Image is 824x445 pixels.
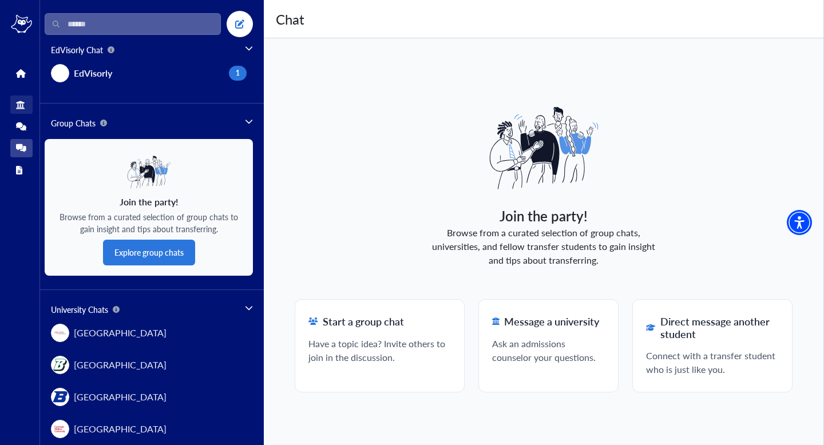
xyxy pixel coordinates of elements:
div: Channel list [45,130,253,276]
span: Join the party! [120,195,178,209]
button: Explore group chats [103,240,195,265]
span: Ask an admissions counselor your questions. [492,337,605,364]
span: 1 [236,68,240,78]
img: item-logo [51,420,69,438]
input: Search [45,13,221,35]
button: item-logoEdVisorly1 [45,57,253,89]
span: [GEOGRAPHIC_DATA] [74,326,167,340]
span: Browse from a curated selection of group chats to gain insight and tips about transferring. [57,211,240,235]
img: join-party [486,91,601,205]
div: Channel list [45,57,253,89]
img: item-logo [51,64,69,82]
div: Accessibility Menu [787,210,812,235]
button: item-logo[GEOGRAPHIC_DATA] [45,413,253,445]
img: item-logo [51,324,69,342]
button: item-logo[GEOGRAPHIC_DATA] [45,349,253,381]
h2: Message a university [492,315,605,328]
h2: Start a group chat [308,315,450,328]
span: EdVisorly [74,66,112,80]
span: Join the party! [500,205,588,226]
img: item-logo [51,388,69,406]
span: Browse from a curated selection of group chats, universities, and fellow transfer students to gai... [432,226,655,267]
span: Have a topic idea? Invite others to join in the discussion. [308,337,450,364]
span: Group Chats [51,117,107,129]
h2: Direct message another student [646,315,779,340]
span: [GEOGRAPHIC_DATA] [74,358,167,372]
span: [GEOGRAPHIC_DATA] [74,390,167,404]
span: EdVisorly Chat [51,44,114,56]
button: pen-to-square [227,11,253,37]
button: item-logo[GEOGRAPHIC_DATA] [45,381,253,413]
span: Connect with a transfer student who is just like you. [646,349,779,376]
img: logo [11,15,33,33]
img: item-logo [51,356,69,374]
span: University Chats [51,304,120,316]
span: [GEOGRAPHIC_DATA] [74,422,167,436]
img: empty-image [126,149,172,195]
button: item-logo[GEOGRAPHIC_DATA] [45,317,253,349]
